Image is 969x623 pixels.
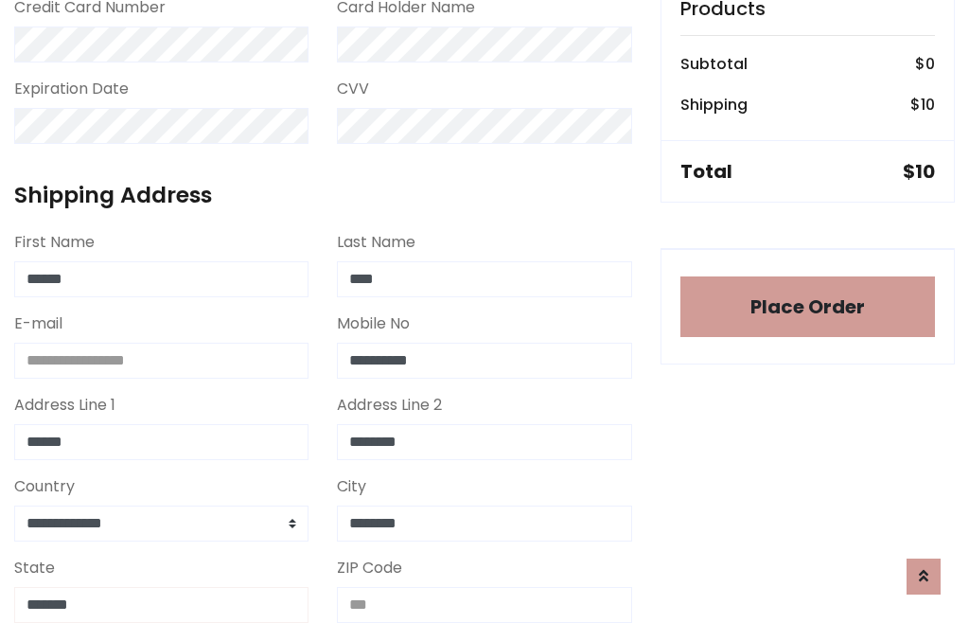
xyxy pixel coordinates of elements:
[14,78,129,100] label: Expiration Date
[337,557,402,579] label: ZIP Code
[337,394,442,417] label: Address Line 2
[680,276,935,337] button: Place Order
[915,55,935,73] h6: $
[14,475,75,498] label: Country
[14,182,632,208] h4: Shipping Address
[910,96,935,114] h6: $
[925,53,935,75] span: 0
[921,94,935,116] span: 10
[337,312,410,335] label: Mobile No
[14,231,95,254] label: First Name
[14,557,55,579] label: State
[14,394,115,417] label: Address Line 1
[680,96,748,114] h6: Shipping
[903,160,935,183] h5: $
[337,231,415,254] label: Last Name
[337,78,369,100] label: CVV
[337,475,366,498] label: City
[680,160,732,183] h5: Total
[915,158,935,185] span: 10
[14,312,62,335] label: E-mail
[680,55,748,73] h6: Subtotal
